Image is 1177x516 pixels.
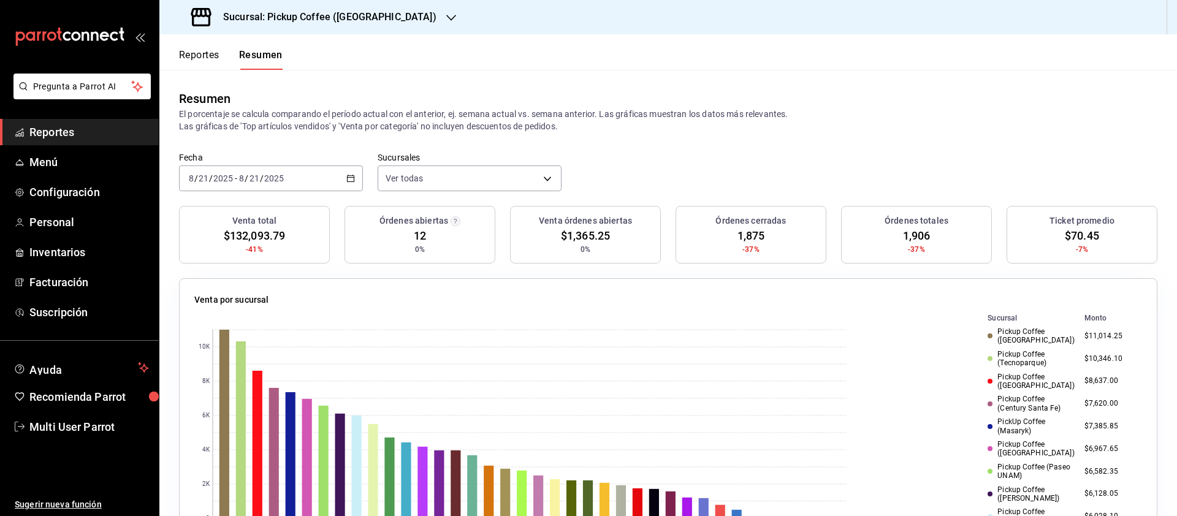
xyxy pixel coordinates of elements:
div: Pickup Coffee (Century Santa Fe) [988,395,1074,412]
span: Pregunta a Parrot AI [33,80,132,93]
span: -37% [908,244,925,255]
span: -41% [246,244,263,255]
h3: Órdenes abiertas [379,214,448,227]
input: -- [188,173,194,183]
span: -7% [1076,244,1088,255]
input: ---- [213,173,234,183]
text: 2K [202,481,210,488]
div: Pickup Coffee (Paseo UNAM) [988,463,1074,480]
span: Multi User Parrot [29,419,149,435]
span: Ayuda [29,360,133,375]
button: Reportes [179,49,219,70]
td: $6,582.35 [1080,460,1142,483]
text: 8K [202,378,210,385]
span: 0% [581,244,590,255]
span: Recomienda Parrot [29,389,149,405]
div: Pickup Coffee ([GEOGRAPHIC_DATA]) [988,373,1074,390]
span: Suscripción [29,304,149,321]
div: Pickup Coffee ([GEOGRAPHIC_DATA]) [988,440,1074,458]
span: -37% [742,244,760,255]
span: - [235,173,237,183]
input: -- [249,173,260,183]
div: Pickup Coffee (Tecnoparque) [988,350,1074,368]
h3: Sucursal: Pickup Coffee ([GEOGRAPHIC_DATA]) [213,10,436,25]
span: Configuración [29,184,149,200]
span: / [209,173,213,183]
h3: Venta total [232,214,276,227]
td: $6,967.65 [1080,438,1142,460]
p: Venta por sucursal [194,294,269,306]
span: 0% [415,244,425,255]
span: Ver todas [386,172,423,184]
td: $7,385.85 [1080,415,1142,438]
input: -- [198,173,209,183]
input: ---- [264,173,284,183]
span: / [260,173,264,183]
span: Menú [29,154,149,170]
label: Fecha [179,153,363,162]
th: Sucursal [968,311,1079,325]
button: Pregunta a Parrot AI [13,74,151,99]
input: -- [238,173,245,183]
span: / [245,173,248,183]
a: Pregunta a Parrot AI [9,89,151,102]
span: 12 [414,227,426,244]
h3: Venta órdenes abiertas [539,214,632,227]
text: 6K [202,412,210,419]
div: Pickup Coffee ([PERSON_NAME]) [988,485,1074,503]
div: Pickup Coffee ([GEOGRAPHIC_DATA]) [988,327,1074,345]
span: Sugerir nueva función [15,498,149,511]
div: Resumen [179,89,230,108]
td: $10,346.10 [1080,347,1142,370]
button: Resumen [239,49,283,70]
label: Sucursales [378,153,562,162]
div: PickUp Coffee (Masaryk) [988,417,1074,435]
p: El porcentaje se calcula comparando el período actual con el anterior, ej. semana actual vs. sema... [179,108,1157,132]
h3: Órdenes totales [885,214,948,227]
td: $8,637.00 [1080,370,1142,393]
span: $70.45 [1065,227,1099,244]
text: 10K [199,344,210,351]
span: Inventarios [29,244,149,260]
h3: Ticket promedio [1049,214,1114,227]
th: Monto [1080,311,1142,325]
td: $7,620.00 [1080,392,1142,415]
text: 4K [202,447,210,453]
button: open_drawer_menu [135,32,145,42]
span: Facturación [29,274,149,290]
td: $11,014.25 [1080,325,1142,347]
span: Personal [29,214,149,230]
h3: Órdenes cerradas [715,214,786,227]
span: Reportes [29,124,149,140]
td: $6,128.05 [1080,483,1142,506]
div: navigation tabs [179,49,283,70]
span: 1,875 [737,227,765,244]
span: $1,365.25 [561,227,610,244]
span: / [194,173,198,183]
span: 1,906 [903,227,931,244]
span: $132,093.79 [224,227,285,244]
